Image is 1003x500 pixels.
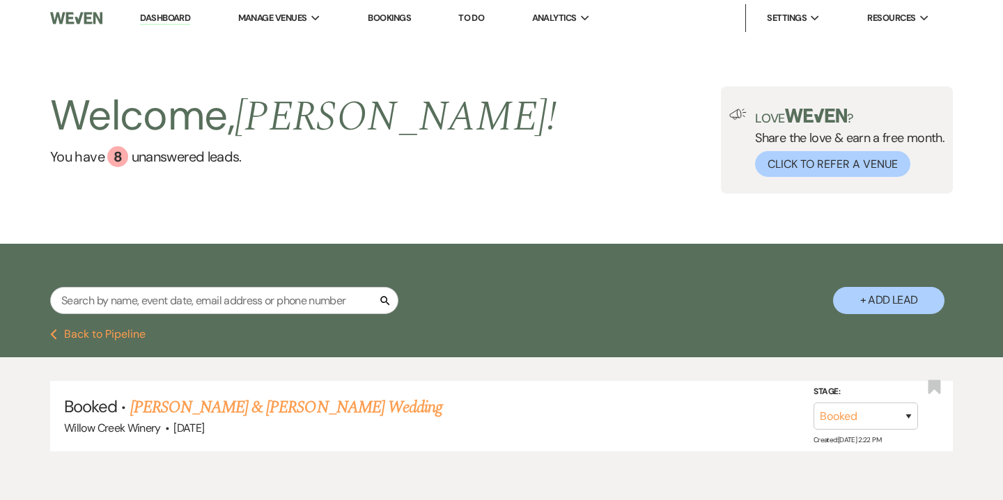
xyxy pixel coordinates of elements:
div: Share the love & earn a free month. [747,109,944,177]
p: Love ? [755,109,944,125]
h2: Welcome, [50,86,557,146]
a: Bookings [368,12,411,24]
img: Weven Logo [50,3,102,33]
label: Stage: [814,384,918,400]
button: Click to Refer a Venue [755,151,910,177]
input: Search by name, event date, email address or phone number [50,287,398,314]
span: Resources [867,11,915,25]
a: Dashboard [140,12,190,25]
a: To Do [458,12,484,24]
img: weven-logo-green.svg [785,109,847,123]
span: [DATE] [173,421,204,435]
button: + Add Lead [833,287,944,314]
span: Booked [64,396,117,417]
span: Created: [DATE] 2:22 PM [814,435,881,444]
span: Manage Venues [238,11,307,25]
span: Analytics [532,11,577,25]
img: loud-speaker-illustration.svg [729,109,747,120]
button: Back to Pipeline [50,329,146,340]
span: Settings [767,11,807,25]
span: Willow Creek Winery [64,421,161,435]
a: You have 8 unanswered leads. [50,146,557,167]
a: [PERSON_NAME] & [PERSON_NAME] Wedding [130,395,442,420]
span: [PERSON_NAME] ! [235,85,557,149]
div: 8 [107,146,128,167]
